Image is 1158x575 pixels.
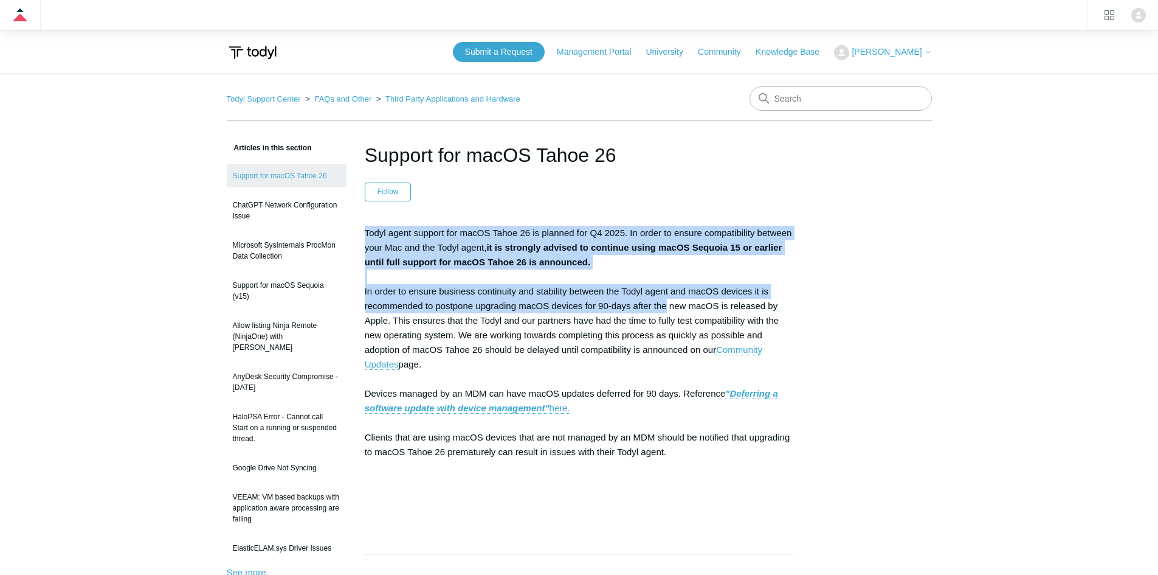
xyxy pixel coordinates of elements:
[1131,8,1146,23] img: user avatar
[1131,8,1146,23] zd-hc-trigger: Click your profile icon to open the profile menu
[385,94,520,103] a: Third Party Applications and Hardware
[852,47,922,57] span: [PERSON_NAME]
[374,94,520,103] li: Third Party Applications and Hardware
[698,46,753,58] a: Community
[834,45,931,60] button: [PERSON_NAME]
[227,94,303,103] li: Todyl Support Center
[750,86,932,111] input: Search
[365,388,778,413] strong: "Deferring a software update with device management"
[227,41,278,64] img: Todyl Support Center Help Center home page
[227,234,346,268] a: Microsoft SysInternals ProcMon Data Collection
[453,42,545,62] a: Submit a Request
[227,365,346,399] a: AnyDesk Security Compromise - [DATE]
[227,486,346,531] a: VEEAM: VM based backups with application aware processing are failing
[365,226,794,518] p: Todyl agent support for macOS Tahoe 26 is planned for Q4 2025. In order to ensure compatibility b...
[227,537,346,560] a: ElasticELAM.sys Driver Issues
[557,46,643,58] a: Management Portal
[365,141,794,170] h1: Support for macOS Tahoe 26
[227,314,346,359] a: Allow listing Ninja Remote (NinjaOne) with [PERSON_NAME]
[227,144,312,152] span: Articles in this section
[756,46,832,58] a: Knowledge Base
[303,94,374,103] li: FAQs and Other
[314,94,371,103] a: FAQs and Other
[365,344,762,370] a: Community Updates
[227,456,346,479] a: Google Drive Not Syncing
[227,405,346,450] a: HaloPSA Error - Cannot call Start on a running or suspended thread.
[365,242,782,267] strong: it is strongly advised to continue using macOS Sequoia 15 or earlier until full support for macOS...
[365,388,778,414] a: "Deferring a software update with device management"here.
[227,193,346,228] a: ChatGPT Network Configuration Issue
[365,183,412,201] button: Follow Article
[227,274,346,308] a: Support for macOS Sequoia (v15)
[227,94,301,103] a: Todyl Support Center
[646,46,695,58] a: University
[227,164,346,187] a: Support for macOS Tahoe 26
